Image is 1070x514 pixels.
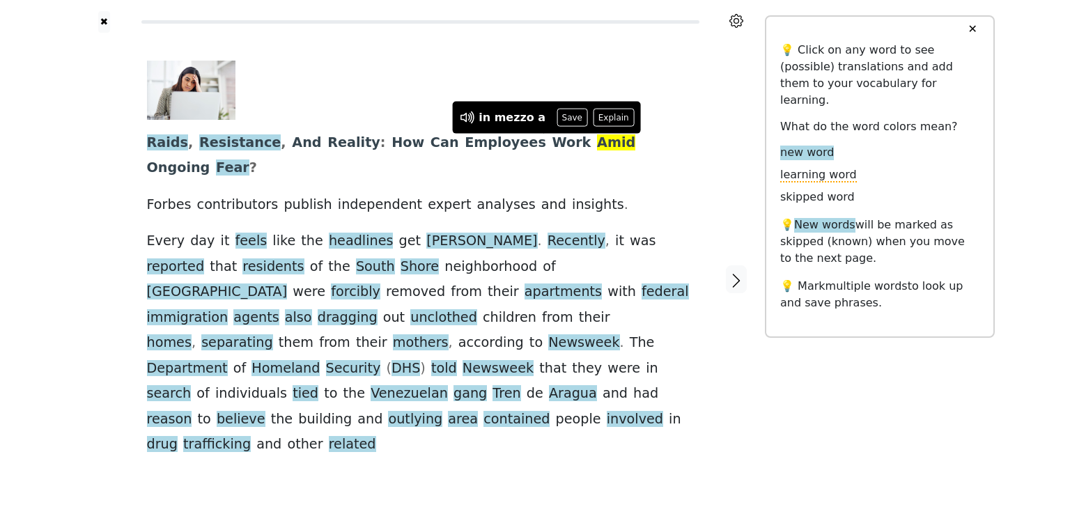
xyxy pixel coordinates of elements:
span: Employees [465,134,546,152]
span: other [287,436,323,453]
span: the [343,385,366,403]
span: How [391,134,424,152]
span: Work [552,134,591,152]
span: Aragua [549,385,597,403]
span: New words [794,218,855,233]
img: 0x0.jpg [147,61,236,120]
span: DHS [391,360,420,377]
span: outlying [388,411,442,428]
span: neighborhood [444,258,537,276]
span: in [646,360,658,377]
span: area [448,411,478,428]
p: 💡 Click on any word to see (possible) translations and add them to your vocabulary for learning. [780,42,979,109]
span: dragging [318,309,378,327]
span: also [285,309,312,327]
span: from [451,283,482,301]
span: were [607,360,640,377]
span: federal [642,283,689,301]
span: And [292,134,321,152]
span: and [603,385,628,403]
span: like [272,233,295,250]
span: told [431,360,457,377]
div: in mezzo a [479,109,545,126]
span: Tren [493,385,520,403]
span: it [221,233,230,250]
span: and [541,196,566,214]
p: 💡 will be marked as skipped (known) when you move to the next page. [780,217,979,267]
span: separating [201,334,273,352]
span: Every [147,233,185,250]
span: trafficking [183,436,251,453]
span: removed [386,283,445,301]
span: Reality [327,134,380,152]
span: get [399,233,421,250]
span: tied [293,385,318,403]
span: feels [235,233,267,250]
span: , [192,334,196,352]
span: that [210,258,237,276]
span: and [357,411,382,428]
span: ? [249,159,257,177]
span: individuals [215,385,287,403]
span: Raids [147,134,188,152]
span: Department [147,360,228,377]
p: 💡 Mark to look up and save phrases. [780,278,979,311]
span: , [449,334,453,352]
span: to [529,334,543,352]
span: from [319,334,350,352]
span: of [310,258,323,276]
span: Resistance [199,134,281,152]
span: of [196,385,210,403]
span: , [188,134,193,152]
button: ✖ [98,11,110,33]
span: gang [453,385,487,403]
span: according [458,334,524,352]
span: independent [338,196,422,214]
span: mothers [393,334,449,352]
span: . [538,233,542,250]
span: headlines [329,233,394,250]
span: involved [607,411,663,428]
span: new word [780,146,834,160]
span: them [279,334,313,352]
span: with [607,283,636,301]
span: . [624,196,628,214]
span: , [605,233,610,250]
span: Homeland [251,360,320,377]
span: Shore [401,258,439,276]
span: search [147,385,192,403]
button: Explain [593,109,634,127]
span: publish [284,196,332,214]
span: the [271,411,293,428]
span: related [329,436,376,453]
span: analyses [477,196,536,214]
span: [GEOGRAPHIC_DATA] [147,283,288,301]
span: immigration [147,309,228,327]
span: unclothed [410,309,477,327]
span: de [527,385,543,403]
span: forcibly [331,283,380,301]
button: Save [557,109,587,127]
span: Forbes [147,196,192,214]
span: Venezuelan [371,385,448,403]
span: learning word [780,168,857,182]
span: Fear [216,159,249,177]
span: ) [420,360,426,377]
span: : [380,134,386,152]
span: . [620,334,624,352]
span: , [281,134,286,152]
span: Ongoing [147,159,210,177]
span: [PERSON_NAME] [426,233,537,250]
span: apartments [525,283,602,301]
span: building [298,411,352,428]
span: insights [572,196,624,214]
span: Newsweek [548,334,619,352]
span: skipped word [780,190,855,205]
span: drug [147,436,178,453]
span: believe [217,411,265,428]
h6: What do the word colors mean? [780,120,979,133]
span: people [556,411,601,428]
span: to [198,411,211,428]
span: had [633,385,658,403]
